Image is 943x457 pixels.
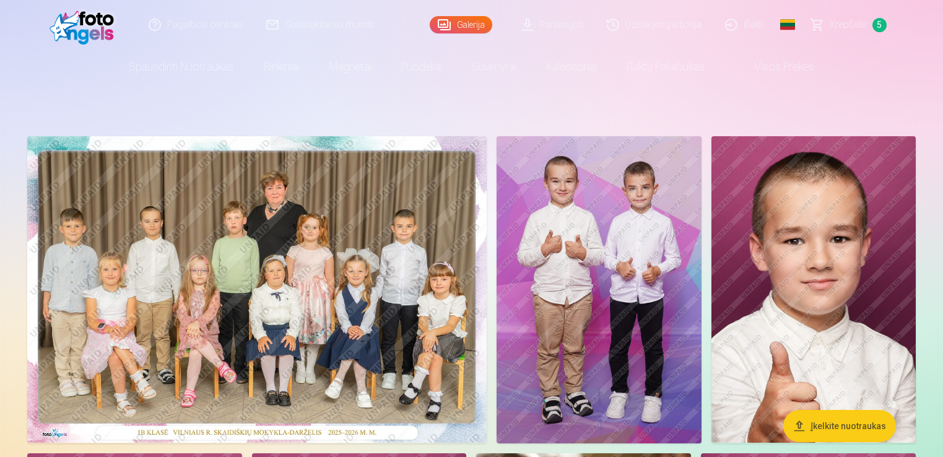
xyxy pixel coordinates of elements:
a: Rinkiniai [249,50,314,84]
a: Spausdinti nuotraukas [114,50,249,84]
button: Įkelkite nuotraukas [783,410,896,442]
a: Magnetai [314,50,386,84]
span: Krepšelis [830,17,867,32]
span: 5 [872,18,887,32]
img: /fa2 [50,5,121,45]
a: Galerija [430,16,492,33]
a: Visos prekės [719,50,829,84]
a: Puodeliai [386,50,457,84]
a: Suvenyrai [457,50,531,84]
a: Kalendoriai [531,50,612,84]
a: Raktų pakabukas [612,50,719,84]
